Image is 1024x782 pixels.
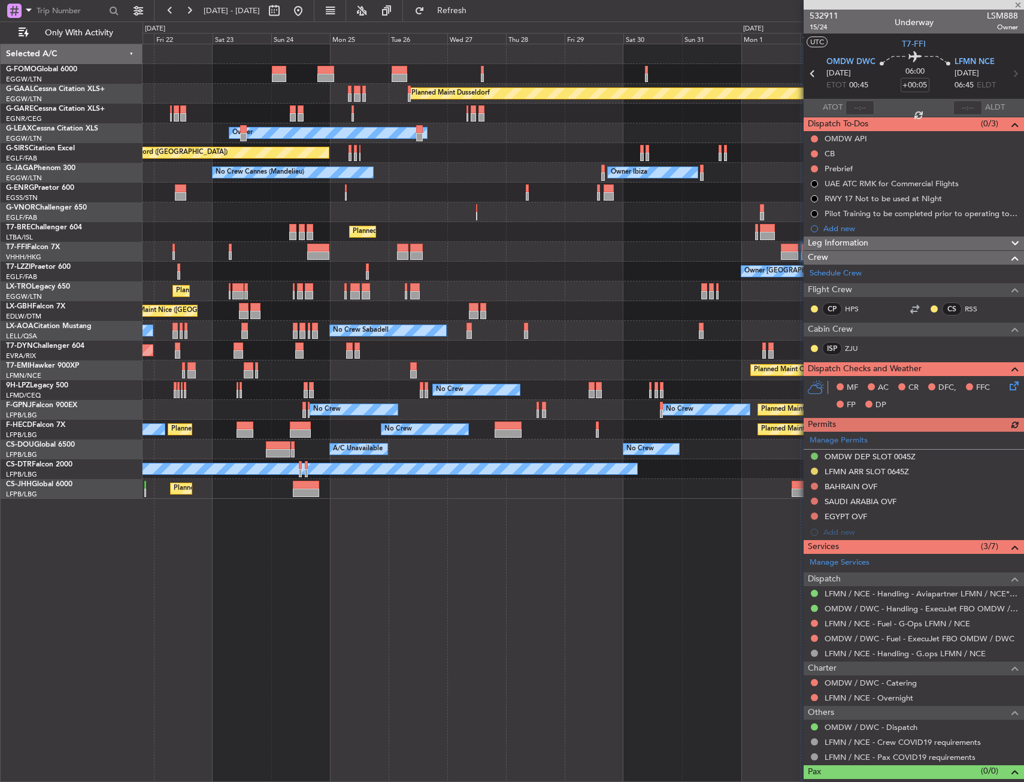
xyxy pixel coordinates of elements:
[808,362,922,376] span: Dispatch Checks and Weather
[313,401,341,419] div: No Crew
[623,33,682,44] div: Sat 30
[6,75,42,84] a: EGGW/LTN
[895,16,934,29] div: Underway
[6,490,37,499] a: LFPB/LBG
[171,420,360,438] div: Planned Maint [GEOGRAPHIC_DATA] ([GEOGRAPHIC_DATA])
[6,470,37,479] a: LFPB/LBG
[825,648,986,659] a: LFMN / NCE - Handling - G.ops LFMN / NCE
[6,382,30,389] span: 9H-LPZ
[6,125,98,132] a: G-LEAXCessna Citation XLS
[6,303,65,310] a: LX-GBHFalcon 7X
[6,224,31,231] span: T7-BRE
[808,662,837,675] span: Charter
[981,765,998,777] span: (0/0)
[6,165,34,172] span: G-JAGA
[353,223,541,241] div: Planned Maint [GEOGRAPHIC_DATA] ([GEOGRAPHIC_DATA])
[6,323,92,330] a: LX-AOACitation Mustang
[825,178,959,189] div: UAE ATC RMK for Commercial Flights
[6,342,84,350] a: T7-DYNChallenger 604
[800,33,859,44] div: Tue 2
[878,382,889,394] span: AC
[976,382,990,394] span: FFC
[6,213,37,222] a: EGLF/FAB
[6,323,34,330] span: LX-AOA
[176,282,365,300] div: Planned Maint [GEOGRAPHIC_DATA] ([GEOGRAPHIC_DATA])
[6,283,70,290] a: LX-TROLegacy 650
[6,253,41,262] a: VHHH/HKG
[955,56,995,68] span: LFMN NCE
[825,208,1018,219] div: Pilot Training to be completed prior to operating to LFMD
[761,420,950,438] div: Planned Maint [GEOGRAPHIC_DATA] ([GEOGRAPHIC_DATA])
[955,68,979,80] span: [DATE]
[626,440,654,458] div: No Crew
[965,304,992,314] a: RSS
[330,33,389,44] div: Mon 25
[810,10,838,22] span: 532911
[6,402,32,409] span: F-GPNJ
[942,302,962,316] div: CS
[682,33,741,44] div: Sun 31
[908,382,919,394] span: CR
[6,165,75,172] a: G-JAGAPhenom 300
[808,540,839,554] span: Services
[810,22,838,32] span: 15/24
[113,302,246,320] div: Planned Maint Nice ([GEOGRAPHIC_DATA])
[6,461,72,468] a: CS-DTRFalcon 2000
[6,431,37,440] a: LFPB/LBG
[232,124,253,142] div: Owner
[6,283,32,290] span: LX-TRO
[6,441,34,448] span: CS-DOU
[822,302,842,316] div: CP
[6,114,42,123] a: EGNR/CEG
[761,401,950,419] div: Planned Maint [GEOGRAPHIC_DATA] ([GEOGRAPHIC_DATA])
[6,244,27,251] span: T7-FFI
[6,332,37,341] a: LELL/QSA
[6,105,34,113] span: G-GARE
[6,461,32,468] span: CS-DTR
[6,351,36,360] a: EVRA/RIX
[825,722,917,732] a: OMDW / DWC - Dispatch
[271,33,330,44] div: Sun 24
[981,540,998,553] span: (3/7)
[808,323,853,337] span: Cabin Crew
[6,342,33,350] span: T7-DYN
[6,362,79,369] a: T7-EMIHawker 900XP
[810,268,862,280] a: Schedule Crew
[409,1,481,20] button: Refresh
[807,37,828,47] button: UTC
[825,619,970,629] a: LFMN / NCE - Fuel - G-Ops LFMN / NCE
[808,706,834,720] span: Others
[213,33,271,44] div: Sat 23
[845,304,872,314] a: HPS
[427,7,477,15] span: Refresh
[506,33,565,44] div: Thu 28
[6,450,37,459] a: LFPB/LBG
[808,117,868,131] span: Dispatch To-Dos
[849,80,868,92] span: 00:45
[6,145,29,152] span: G-SIRS
[6,134,42,143] a: EGGW/LTN
[6,125,32,132] span: G-LEAX
[6,66,77,73] a: G-FOMOGlobal 6000
[6,481,72,488] a: CS-JHHGlobal 6000
[333,440,383,458] div: A/C Unavailable
[6,272,37,281] a: EGLF/FAB
[6,204,35,211] span: G-VNOR
[6,244,60,251] a: T7-FFIFalcon 7X
[174,480,362,498] div: Planned Maint [GEOGRAPHIC_DATA] ([GEOGRAPHIC_DATA])
[6,66,37,73] span: G-FOMO
[825,193,942,204] div: RWY 17 Not to be used at NIght
[216,163,304,181] div: No Crew Cannes (Mandelieu)
[826,80,846,92] span: ETOT
[825,604,1018,614] a: OMDW / DWC - Handling - ExecuJet FBO OMDW / DWC
[977,80,996,92] span: ELDT
[204,5,260,16] span: [DATE] - [DATE]
[754,361,823,379] div: Planned Maint Chester
[808,237,868,250] span: Leg Information
[31,29,126,37] span: Only With Activity
[825,752,975,762] a: LFMN / NCE - Pax COVID19 requirements
[6,184,74,192] a: G-ENRGPraetor 600
[987,22,1018,32] span: Owner
[741,33,800,44] div: Mon 1
[6,193,38,202] a: EGSS/STN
